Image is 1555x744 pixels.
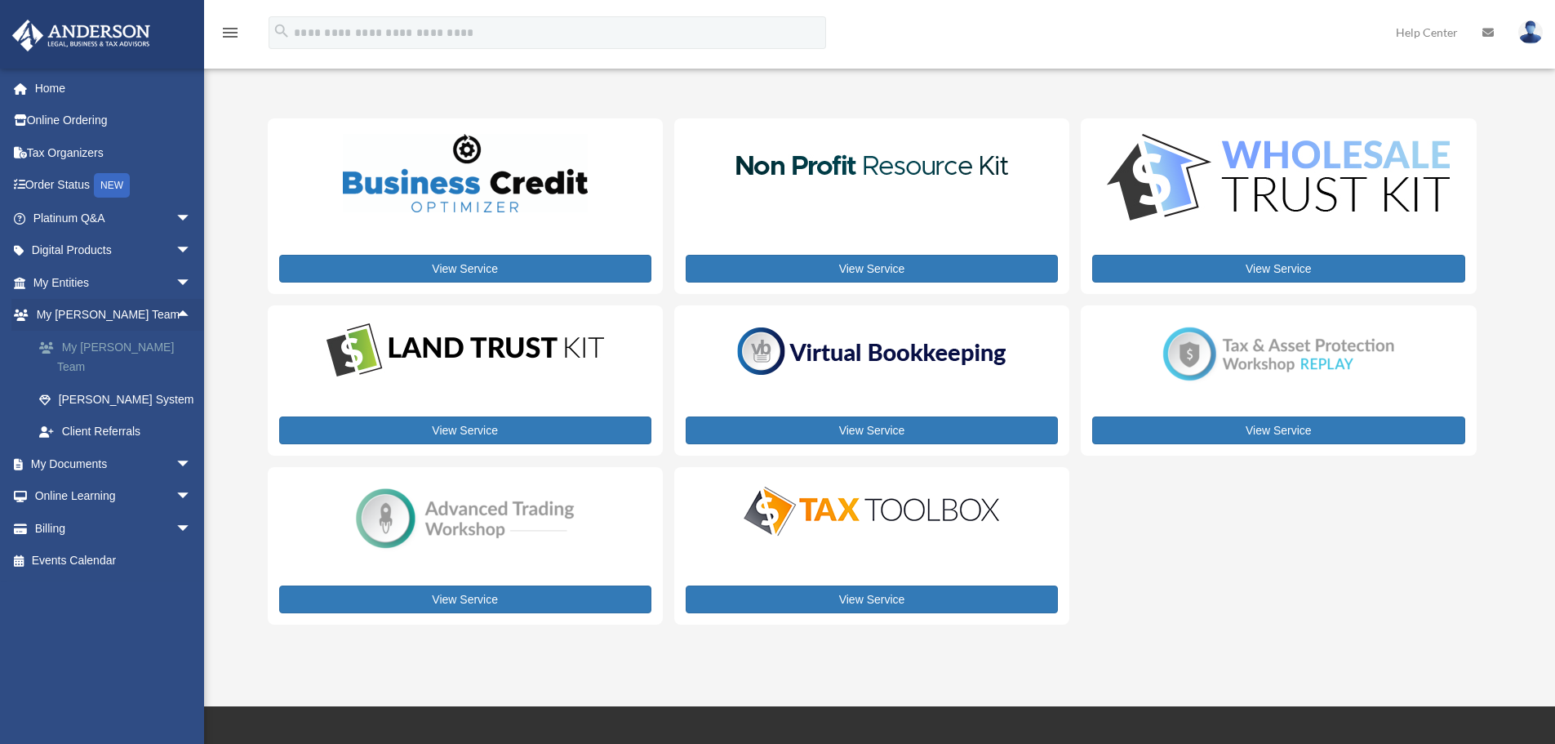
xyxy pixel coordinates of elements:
[23,331,216,383] a: My [PERSON_NAME] Team
[220,23,240,42] i: menu
[11,545,216,577] a: Events Calendar
[175,448,208,481] span: arrow_drop_down
[279,586,651,613] a: View Service
[1092,255,1464,283] a: View Service
[23,416,216,448] a: Client Referrals
[11,136,216,169] a: Tax Organizers
[11,299,216,332] a: My [PERSON_NAME] Teamarrow_drop_up
[11,448,216,480] a: My Documentsarrow_drop_down
[175,266,208,300] span: arrow_drop_down
[11,234,208,267] a: Digital Productsarrow_drop_down
[23,383,216,416] a: [PERSON_NAME] System
[11,202,216,234] a: Platinum Q&Aarrow_drop_down
[175,202,208,235] span: arrow_drop_down
[11,480,216,513] a: Online Learningarrow_drop_down
[1092,417,1464,444] a: View Service
[220,29,240,42] a: menu
[94,173,130,198] div: NEW
[11,72,216,105] a: Home
[175,234,208,268] span: arrow_drop_down
[11,169,216,203] a: Order StatusNEW
[279,255,651,283] a: View Service
[11,266,216,299] a: My Entitiesarrow_drop_down
[11,105,216,137] a: Online Ordering
[686,417,1058,444] a: View Service
[175,480,208,514] span: arrow_drop_down
[7,20,155,51] img: Anderson Advisors Platinum Portal
[686,586,1058,613] a: View Service
[175,512,208,546] span: arrow_drop_down
[175,299,208,332] span: arrow_drop_up
[279,417,651,444] a: View Service
[1518,20,1543,44] img: User Pic
[11,512,216,545] a: Billingarrow_drop_down
[273,22,291,40] i: search
[686,255,1058,283] a: View Service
